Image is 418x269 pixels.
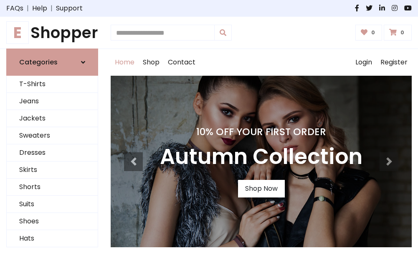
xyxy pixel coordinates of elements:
[56,3,83,13] a: Support
[355,25,383,41] a: 0
[6,23,98,42] a: EShopper
[7,179,98,196] a: Shorts
[111,49,139,76] a: Home
[7,110,98,127] a: Jackets
[139,49,164,76] a: Shop
[160,144,362,170] h3: Autumn Collection
[6,3,23,13] a: FAQs
[7,196,98,213] a: Suits
[369,29,377,36] span: 0
[32,3,47,13] a: Help
[6,49,98,76] a: Categories
[47,3,56,13] span: |
[160,126,362,138] h4: 10% Off Your First Order
[164,49,200,76] a: Contact
[7,93,98,110] a: Jeans
[7,161,98,179] a: Skirts
[7,213,98,230] a: Shoes
[6,23,98,42] h1: Shopper
[23,3,32,13] span: |
[238,180,285,197] a: Shop Now
[19,58,58,66] h6: Categories
[351,49,376,76] a: Login
[398,29,406,36] span: 0
[7,230,98,247] a: Hats
[7,144,98,161] a: Dresses
[7,127,98,144] a: Sweaters
[384,25,412,41] a: 0
[6,21,29,44] span: E
[376,49,412,76] a: Register
[7,76,98,93] a: T-Shirts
